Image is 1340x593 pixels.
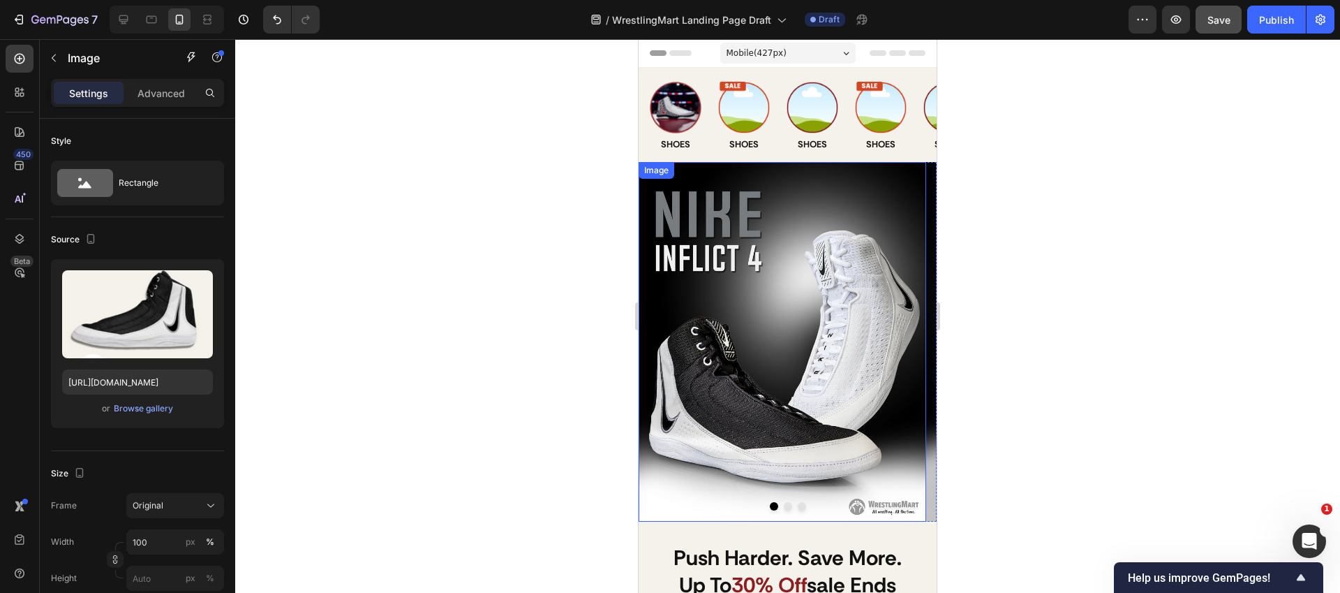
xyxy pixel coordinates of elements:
[51,464,88,483] div: Size
[133,499,163,512] span: Original
[288,123,575,483] img: image_demo.jpg
[114,402,173,415] div: Browse gallery
[51,536,74,548] label: Width
[119,167,204,199] div: Rectangle
[137,86,185,101] p: Advanced
[285,94,336,112] h2: Shoes
[182,534,199,550] button: %
[612,13,771,27] span: WrestlingMart Landing Page Draft
[126,529,224,555] input: px%
[1196,6,1242,34] button: Save
[1207,14,1230,26] span: Save
[68,50,171,66] p: Image
[13,149,33,160] div: 450
[69,86,108,101] p: Settings
[10,256,33,267] div: Beta
[819,13,840,26] span: Draft
[51,572,77,585] label: Height
[1321,504,1332,515] span: 1
[91,11,98,28] p: 7
[1293,525,1326,558] iframe: Intercom live chat
[126,566,224,591] input: px%
[131,463,140,471] button: Dot
[182,570,199,587] button: %
[186,572,195,585] div: px
[639,39,937,593] iframe: Design area
[126,493,224,518] button: Original
[206,536,214,548] div: %
[202,534,218,550] button: px
[51,499,77,512] label: Frame
[102,400,110,417] span: or
[3,125,33,138] div: Image
[6,6,104,34] button: 7
[285,43,336,94] img: image_demo.jpg
[1247,6,1306,34] button: Publish
[263,6,320,34] div: Undo/Redo
[51,135,71,147] div: Style
[113,402,174,416] button: Browse gallery
[1128,569,1309,586] button: Show survey - Help us improve GemPages!
[1259,13,1294,27] div: Publish
[62,369,213,395] input: https://example.com/image.jpg
[145,463,154,471] button: Dot
[1128,571,1293,585] span: Help us improve GemPages!
[186,536,195,548] div: px
[159,463,167,471] button: Dot
[62,270,213,358] img: preview-image
[206,572,214,585] div: %
[51,230,99,249] div: Source
[93,532,168,559] span: 30% off
[606,13,609,27] span: /
[202,570,218,587] button: px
